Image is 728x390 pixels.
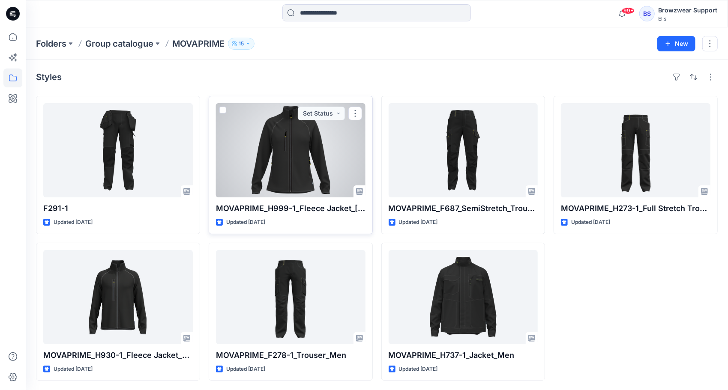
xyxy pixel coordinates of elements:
[216,349,365,361] p: MOVAPRIME_F278-1_Trouser_Men
[43,202,193,214] p: F291-1
[43,103,193,197] a: F291-1
[216,202,365,214] p: MOVAPRIME_H999-1_Fleece Jacket_[DEMOGRAPHIC_DATA]
[228,38,255,50] button: 15
[561,103,710,197] a: MOVAPRIME_H273-1_Full Stretch Trousers_Men
[399,365,438,374] p: Updated [DATE]
[36,38,66,50] a: Folders
[226,218,265,227] p: Updated [DATE]
[389,250,538,344] a: MOVAPRIME_H737-1_Jacket_Men
[658,5,717,15] div: Browzwear Support
[36,72,62,82] h4: Styles
[85,38,153,50] a: Group catalogue
[389,202,538,214] p: MOVAPRIME_F687_SemiStretch_Trouser_[DEMOGRAPHIC_DATA]
[658,15,717,22] div: Elis
[571,218,610,227] p: Updated [DATE]
[216,103,365,197] a: MOVAPRIME_H999-1_Fleece Jacket_Ladies
[389,349,538,361] p: MOVAPRIME_H737-1_Jacket_Men
[622,7,635,14] span: 99+
[54,365,93,374] p: Updated [DATE]
[657,36,695,51] button: New
[226,365,265,374] p: Updated [DATE]
[561,202,710,214] p: MOVAPRIME_H273-1_Full Stretch Trousers_Men
[399,218,438,227] p: Updated [DATE]
[43,250,193,344] a: MOVAPRIME_H930-1_Fleece Jacket_Men
[216,250,365,344] a: MOVAPRIME_F278-1_Trouser_Men
[239,39,244,48] p: 15
[639,6,655,21] div: BS
[43,349,193,361] p: MOVAPRIME_H930-1_Fleece Jacket_Men
[54,218,93,227] p: Updated [DATE]
[389,103,538,197] a: MOVAPRIME_F687_SemiStretch_Trouser_Ladies
[172,38,225,50] p: MOVAPRIME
